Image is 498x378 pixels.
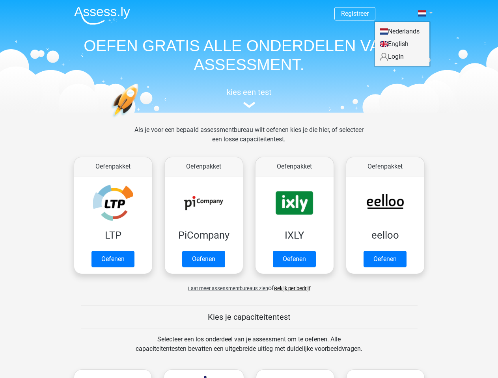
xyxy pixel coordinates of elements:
a: Nederlands [375,25,429,38]
h1: OEFEN GRATIS ALLE ONDERDELEN VAN JE ASSESSMENT. [68,36,431,74]
h5: Kies je capaciteitentest [81,312,418,322]
a: Oefenen [182,251,225,267]
img: Assessly [74,6,130,25]
a: Oefenen [273,251,316,267]
a: Login [375,50,429,63]
a: kies een test [68,87,431,108]
a: Bekijk per bedrijf [274,285,310,291]
img: oefenen [111,83,169,155]
img: assessment [243,102,255,108]
span: Laat meer assessmentbureaus zien [188,285,268,291]
div: of [68,277,431,293]
div: Als je voor een bepaald assessmentbureau wilt oefenen kies je die hier, of selecteer een losse ca... [128,125,370,154]
a: Oefenen [364,251,407,267]
a: Oefenen [91,251,134,267]
a: English [375,38,429,50]
h5: kies een test [68,87,431,97]
div: Selecteer een los onderdeel van je assessment om te oefenen. Alle capaciteitentesten bevatten een... [128,335,370,363]
a: Registreer [341,10,369,17]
